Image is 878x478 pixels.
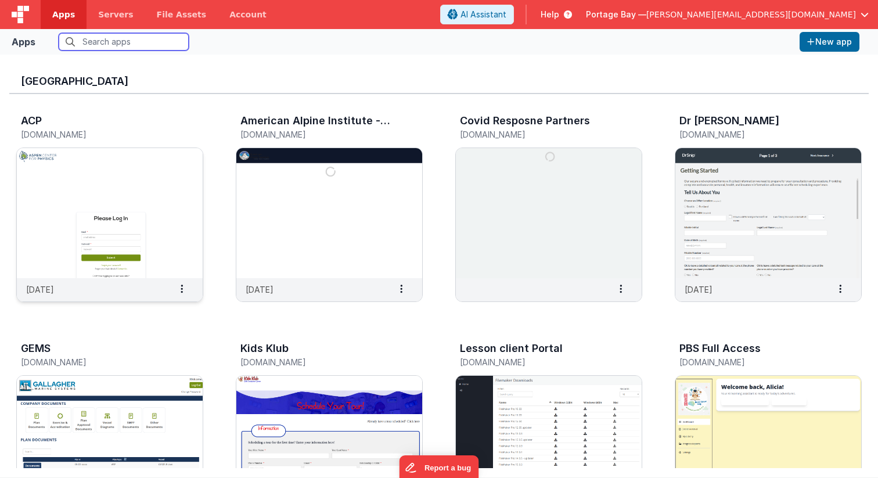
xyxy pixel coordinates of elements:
[460,358,613,366] h5: [DOMAIN_NAME]
[240,343,289,354] h3: Kids Klub
[586,9,869,20] button: Portage Bay — [PERSON_NAME][EMAIL_ADDRESS][DOMAIN_NAME]
[21,343,51,354] h3: GEMS
[21,358,174,366] h5: [DOMAIN_NAME]
[460,343,563,354] h3: Lesson client Portal
[685,283,713,296] p: [DATE]
[440,5,514,24] button: AI Assistant
[21,115,42,127] h3: ACP
[157,9,207,20] span: File Assets
[679,130,833,139] h5: [DOMAIN_NAME]
[679,343,761,354] h3: PBS Full Access
[800,32,859,52] button: New app
[460,115,590,127] h3: Covid Resposne Partners
[59,33,189,51] input: Search apps
[240,358,394,366] h5: [DOMAIN_NAME]
[679,115,779,127] h3: Dr [PERSON_NAME]
[541,9,559,20] span: Help
[12,35,35,49] div: Apps
[240,130,394,139] h5: [DOMAIN_NAME]
[240,115,390,127] h3: American Alpine Institute - Registration Web App
[52,9,75,20] span: Apps
[460,9,506,20] span: AI Assistant
[21,76,857,87] h3: [GEOGRAPHIC_DATA]
[646,9,856,20] span: [PERSON_NAME][EMAIL_ADDRESS][DOMAIN_NAME]
[246,283,274,296] p: [DATE]
[21,130,174,139] h5: [DOMAIN_NAME]
[98,9,133,20] span: Servers
[26,283,54,296] p: [DATE]
[460,130,613,139] h5: [DOMAIN_NAME]
[586,9,646,20] span: Portage Bay —
[679,358,833,366] h5: [DOMAIN_NAME]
